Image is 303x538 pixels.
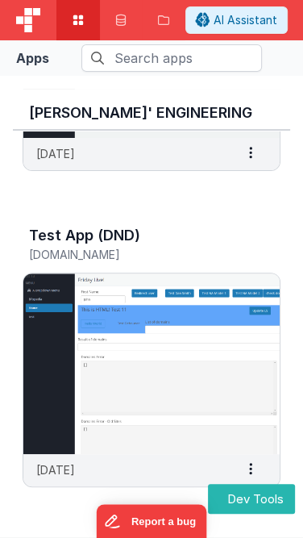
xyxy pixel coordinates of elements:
[29,248,240,261] h5: [DOMAIN_NAME]
[29,105,274,121] h3: [PERSON_NAME]' Engineering
[36,145,75,162] p: [DATE]
[97,504,207,538] iframe: Marker.io feedback button
[208,484,295,514] button: Dev Tools
[16,48,49,68] div: Apps
[185,6,288,34] button: AI Assistant
[29,227,140,244] h3: Test App (DND)
[214,12,277,28] span: AI Assistant
[36,461,75,478] p: [DATE]
[81,44,262,72] input: Search apps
